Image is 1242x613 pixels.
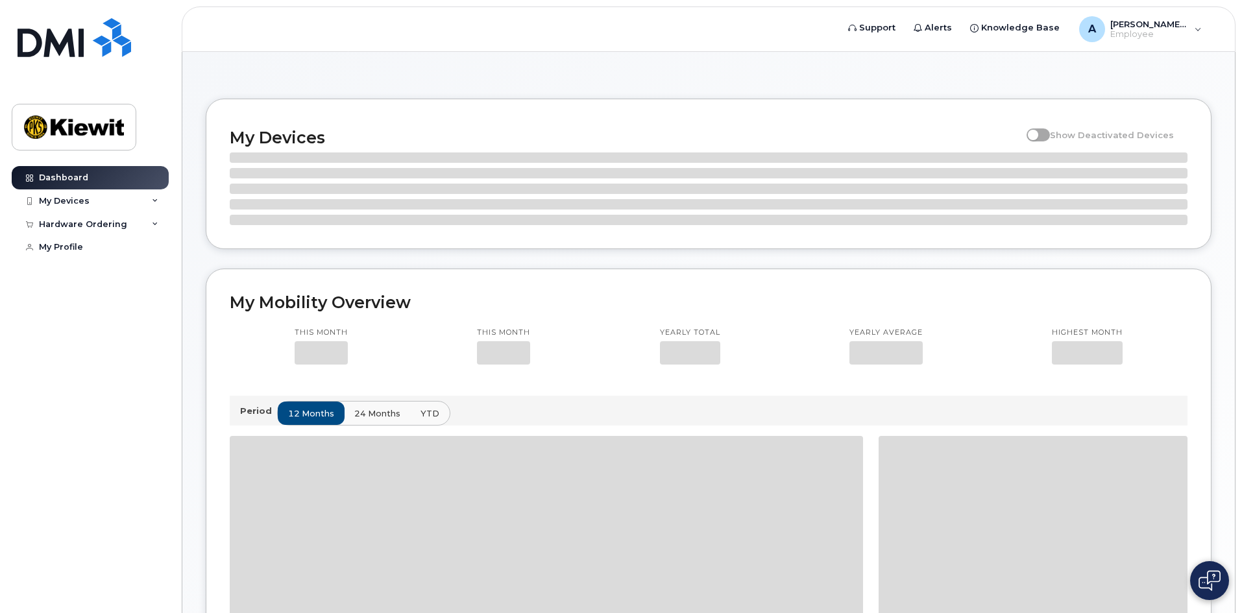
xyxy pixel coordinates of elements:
[1027,123,1037,133] input: Show Deactivated Devices
[240,405,277,417] p: Period
[1199,570,1221,591] img: Open chat
[660,328,720,338] p: Yearly total
[1050,130,1174,140] span: Show Deactivated Devices
[1052,328,1123,338] p: Highest month
[295,328,348,338] p: This month
[354,407,400,420] span: 24 months
[477,328,530,338] p: This month
[230,128,1020,147] h2: My Devices
[849,328,923,338] p: Yearly average
[230,293,1187,312] h2: My Mobility Overview
[420,407,439,420] span: YTD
